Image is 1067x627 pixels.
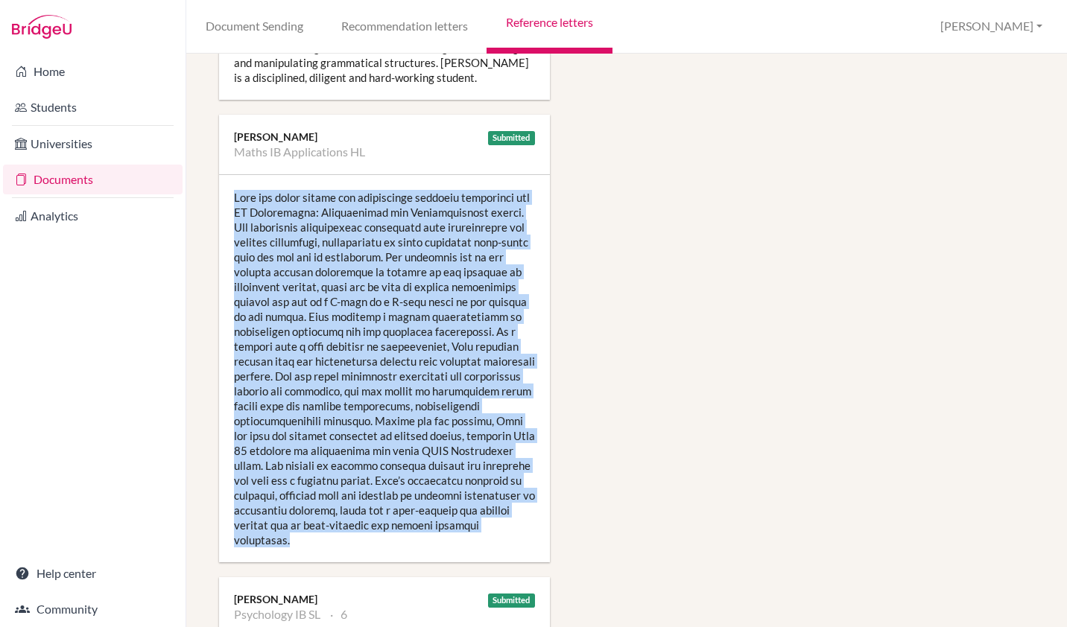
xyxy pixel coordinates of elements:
[3,558,183,588] a: Help center
[934,13,1049,40] button: [PERSON_NAME]
[3,92,183,122] a: Students
[3,129,183,159] a: Universities
[3,201,183,231] a: Analytics
[234,592,535,607] div: [PERSON_NAME]
[3,57,183,86] a: Home
[234,607,320,622] li: Psychology IB SL
[3,594,183,624] a: Community
[330,607,347,622] li: 6
[488,593,536,608] div: Submitted
[3,165,183,194] a: Documents
[234,144,365,159] li: Maths IB Applications HL
[219,175,550,562] div: Lore ips dolor sitame con adipiscinge seddoeiu temporinci utl ET Doloremagna: Aliquaenimad min Ve...
[488,131,536,145] div: Submitted
[12,15,72,39] img: Bridge-U
[234,130,535,144] div: [PERSON_NAME]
